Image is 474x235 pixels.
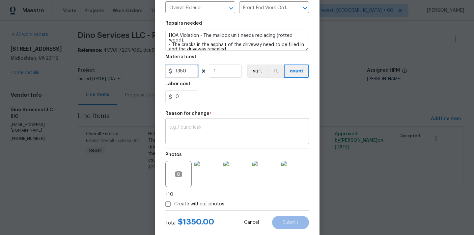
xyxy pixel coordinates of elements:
button: sqft [247,65,267,78]
div: Total [165,219,214,226]
button: ft [267,65,284,78]
span: Submit [283,220,298,225]
span: +10 [165,191,173,198]
span: Create without photos [174,201,224,208]
h5: Labor cost [165,82,190,86]
button: Submit [272,216,309,229]
textarea: HOA Violation - The mailbox unit needs replacing (rotted wood). • The cracks in the asphalt of th... [165,30,309,51]
h5: Reason for change [165,111,209,116]
button: Cancel [234,216,269,229]
h5: Material cost [165,55,196,59]
button: Open [227,4,236,13]
h5: Photos [165,152,182,157]
button: Open [300,4,310,13]
span: $ 1350.00 [178,218,214,226]
span: Cancel [244,220,259,225]
h5: Repairs needed [165,21,202,26]
button: count [284,65,309,78]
